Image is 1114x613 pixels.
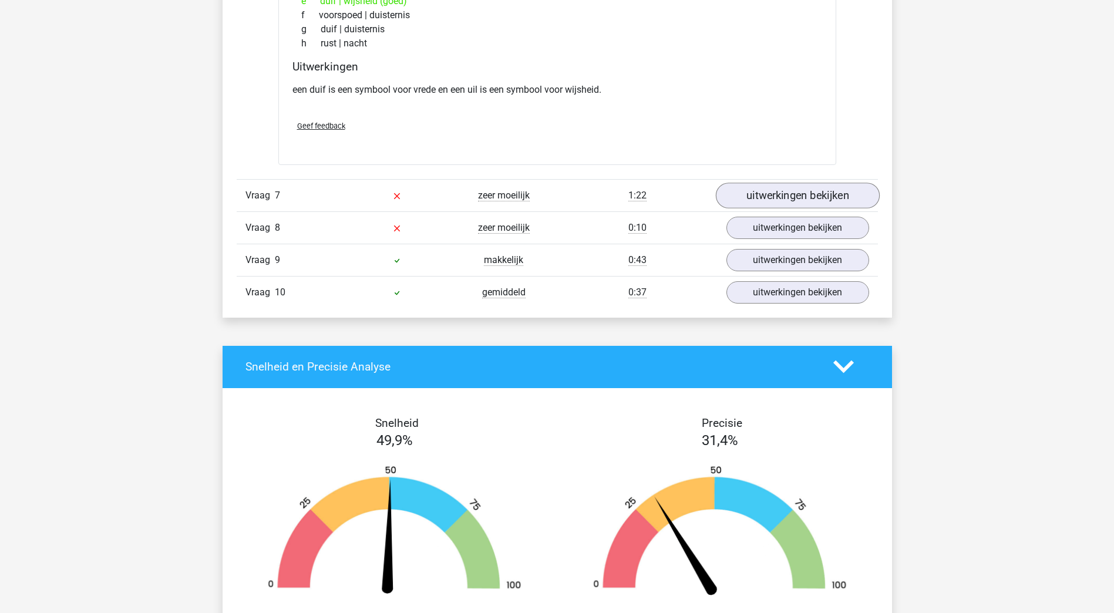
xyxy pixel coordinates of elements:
img: 50.d30dad99e2fa.png [250,465,540,599]
span: h [301,36,321,50]
span: 31,4% [702,432,738,449]
a: uitwerkingen bekijken [726,217,869,239]
a: uitwerkingen bekijken [726,249,869,271]
span: zeer moeilijk [478,222,530,234]
span: Geef feedback [297,122,345,130]
span: gemiddeld [482,287,526,298]
span: Vraag [245,285,275,299]
span: 8 [275,222,280,233]
span: 49,9% [376,432,413,449]
span: 0:43 [628,254,647,266]
span: makkelijk [484,254,523,266]
span: f [301,8,319,22]
span: Vraag [245,221,275,235]
span: 10 [275,287,285,298]
h4: Precisie [571,416,874,430]
div: voorspoed | duisternis [292,8,822,22]
span: Vraag [245,188,275,203]
span: g [301,22,321,36]
h4: Snelheid en Precisie Analyse [245,360,816,373]
h4: Uitwerkingen [292,60,822,73]
a: uitwerkingen bekijken [715,183,879,208]
img: 31.40eae64ddb2a.png [575,465,865,599]
a: uitwerkingen bekijken [726,281,869,304]
p: een duif is een symbool voor vrede en een uil is een symbool voor wijsheid. [292,83,822,97]
span: 0:10 [628,222,647,234]
div: duif | duisternis [292,22,822,36]
span: 9 [275,254,280,265]
span: 0:37 [628,287,647,298]
span: Vraag [245,253,275,267]
div: rust | nacht [292,36,822,50]
span: zeer moeilijk [478,190,530,201]
h4: Snelheid [245,416,548,430]
span: 1:22 [628,190,647,201]
span: 7 [275,190,280,201]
